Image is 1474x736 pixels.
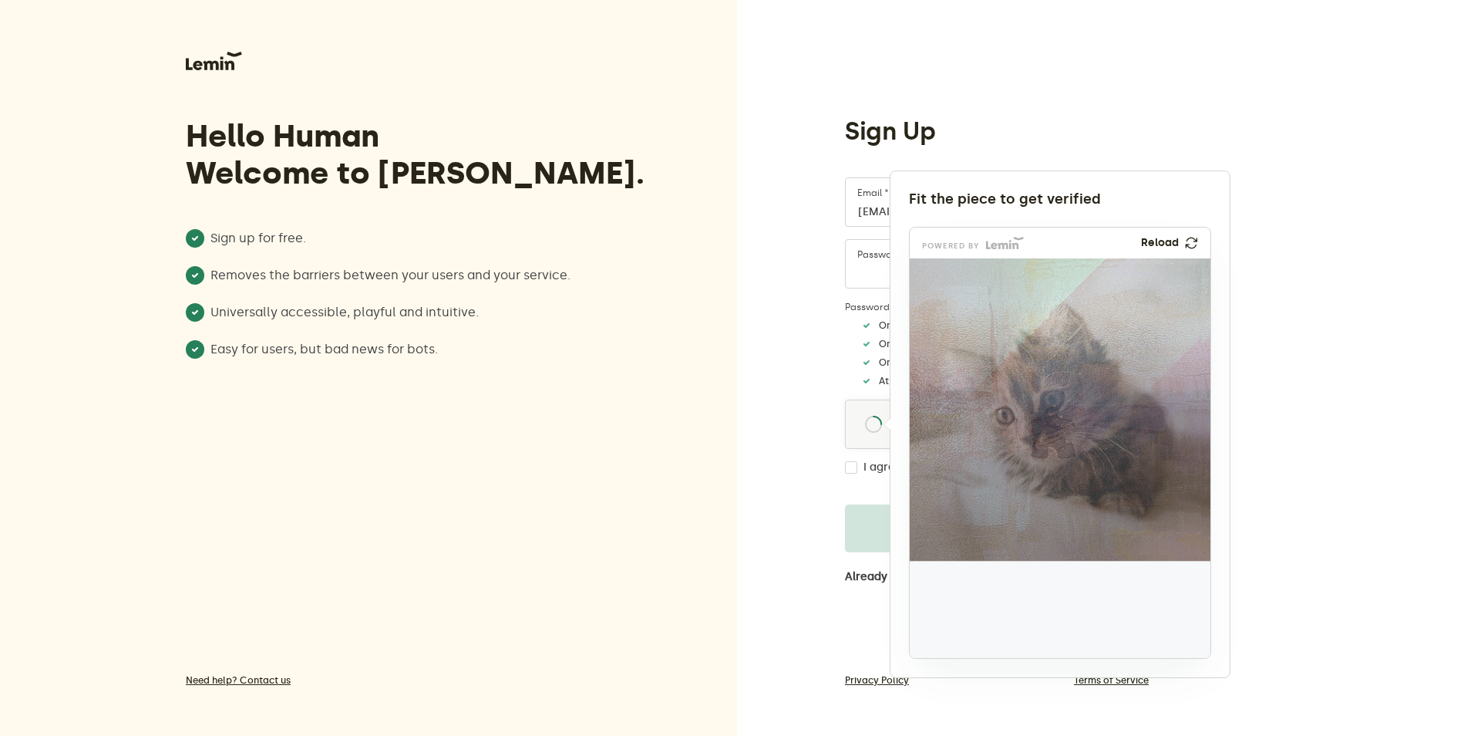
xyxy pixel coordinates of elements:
p: Reload [1141,237,1179,249]
p: powered by [922,243,980,249]
img: refresh.png [1185,237,1198,249]
div: Fit the piece to get verified [909,190,1211,208]
img: Lemin logo [986,237,1024,249]
img: cbfbb471-c16d-44eb-8373-3bc2a41ba723.png [910,258,1408,561]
